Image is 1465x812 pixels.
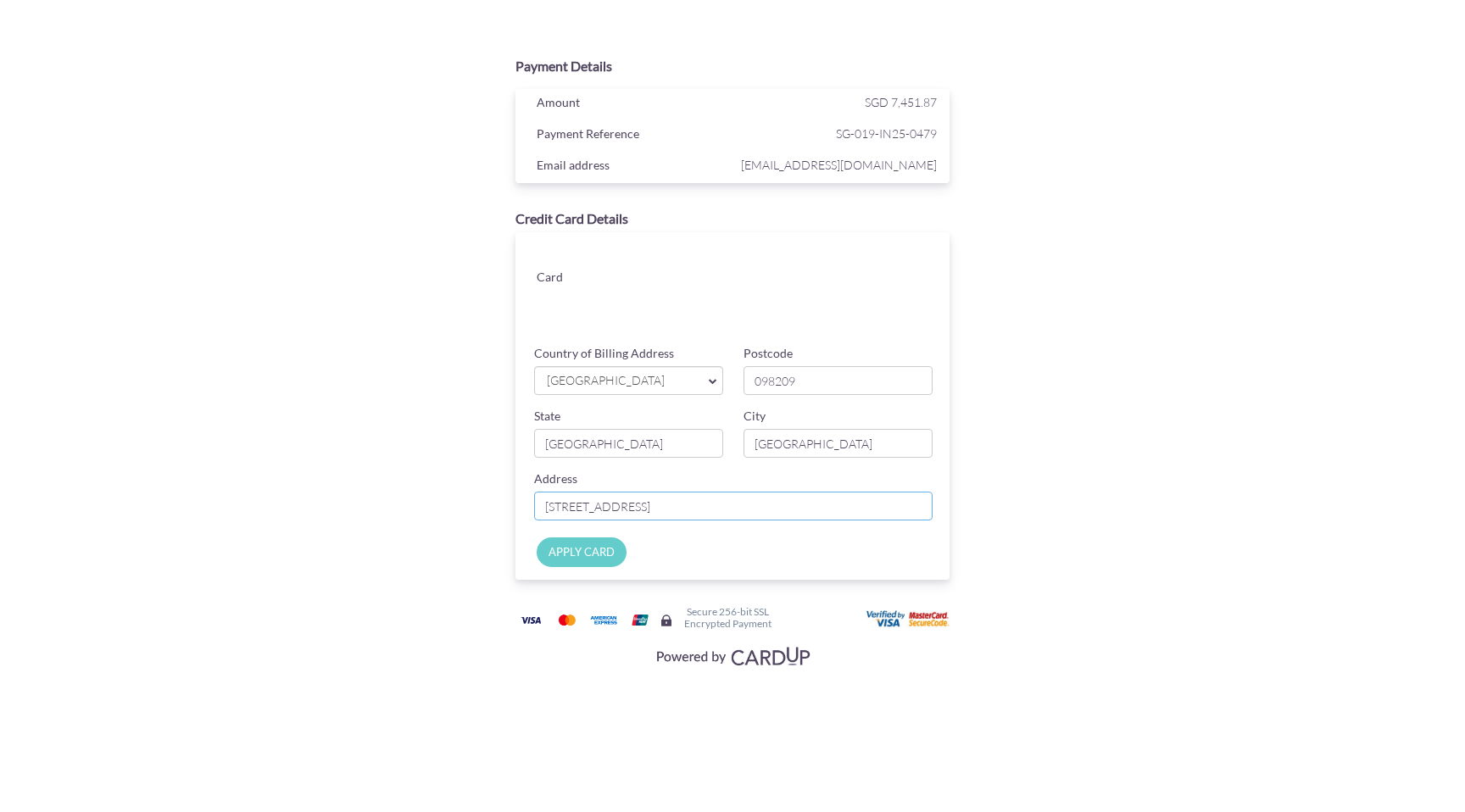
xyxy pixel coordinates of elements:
label: Postcode [744,345,793,362]
iframe: Secure card number input frame [643,249,934,280]
div: Payment Reference [524,123,737,148]
img: Visa, Mastercard [648,640,817,671]
img: Union Pay [623,609,657,631]
iframe: Secure card security code input frame [789,286,933,317]
span: [EMAIL_ADDRESS][DOMAIN_NAME] [737,154,937,175]
span: SG-019-IN25-0479 [737,123,937,144]
div: Payment Details [515,57,950,76]
span: SGD 7,451.87 [865,95,937,109]
h6: Secure 256-bit SSL Encrypted Payment [684,606,771,628]
div: Card [524,266,630,292]
iframe: Secure card expiration date input frame [643,286,788,317]
label: State [534,408,560,425]
img: American Express [587,609,621,631]
img: Mastercard [550,609,584,631]
img: Secure lock [660,614,673,627]
div: Amount [524,92,737,117]
a: [GEOGRAPHIC_DATA] [534,366,723,395]
label: City [744,408,766,425]
div: Email address [524,154,737,180]
label: Country of Billing Address [534,345,674,362]
label: Address [534,470,577,487]
span: [GEOGRAPHIC_DATA] [545,372,695,390]
img: User card [866,610,951,629]
img: Visa [514,609,548,631]
input: APPLY CARD [537,537,627,567]
div: Credit Card Details [515,209,950,229]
